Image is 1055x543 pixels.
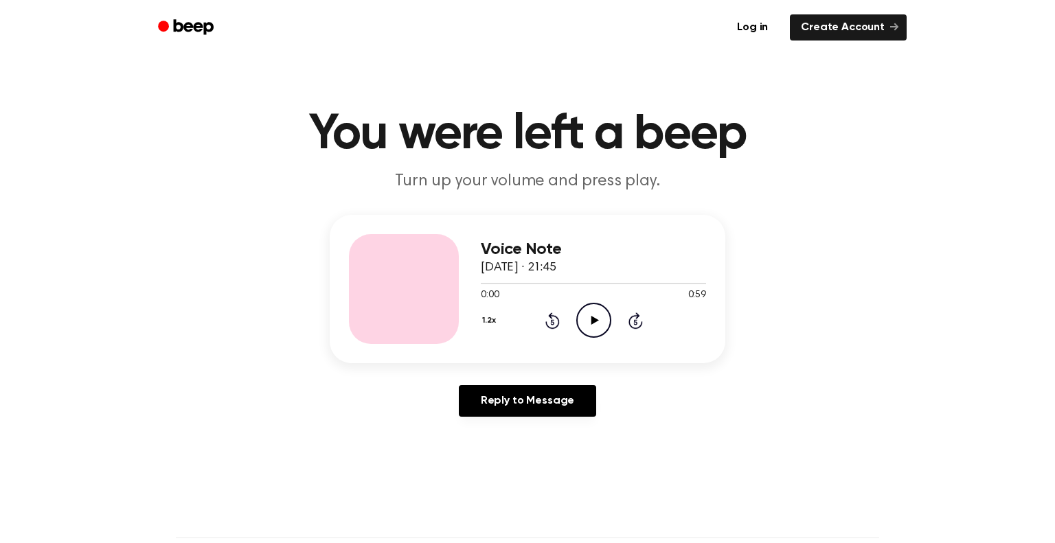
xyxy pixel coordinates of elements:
[264,170,791,193] p: Turn up your volume and press play.
[176,110,879,159] h1: You were left a beep
[481,262,556,274] span: [DATE] · 21:45
[481,288,499,303] span: 0:00
[688,288,706,303] span: 0:59
[148,14,226,41] a: Beep
[481,240,706,259] h3: Voice Note
[723,12,782,43] a: Log in
[790,14,907,41] a: Create Account
[459,385,596,417] a: Reply to Message
[481,309,501,332] button: 1.2x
